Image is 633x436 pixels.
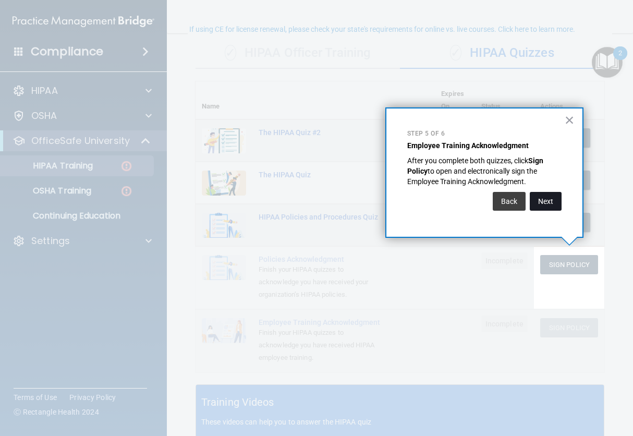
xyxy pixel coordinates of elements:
[407,141,529,150] strong: Employee Training Acknowledgment
[565,112,575,128] button: Close
[493,192,526,211] button: Back
[407,167,539,186] span: to open and electronically sign the Employee Training Acknowledgment.
[407,156,545,175] strong: Sign Policy
[530,192,562,211] button: Next
[540,255,598,274] button: Sign Policy
[407,156,528,165] span: After you complete both quizzes, click
[407,129,562,138] p: Step 5 of 6
[453,362,620,404] iframe: Drift Widget Chat Controller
